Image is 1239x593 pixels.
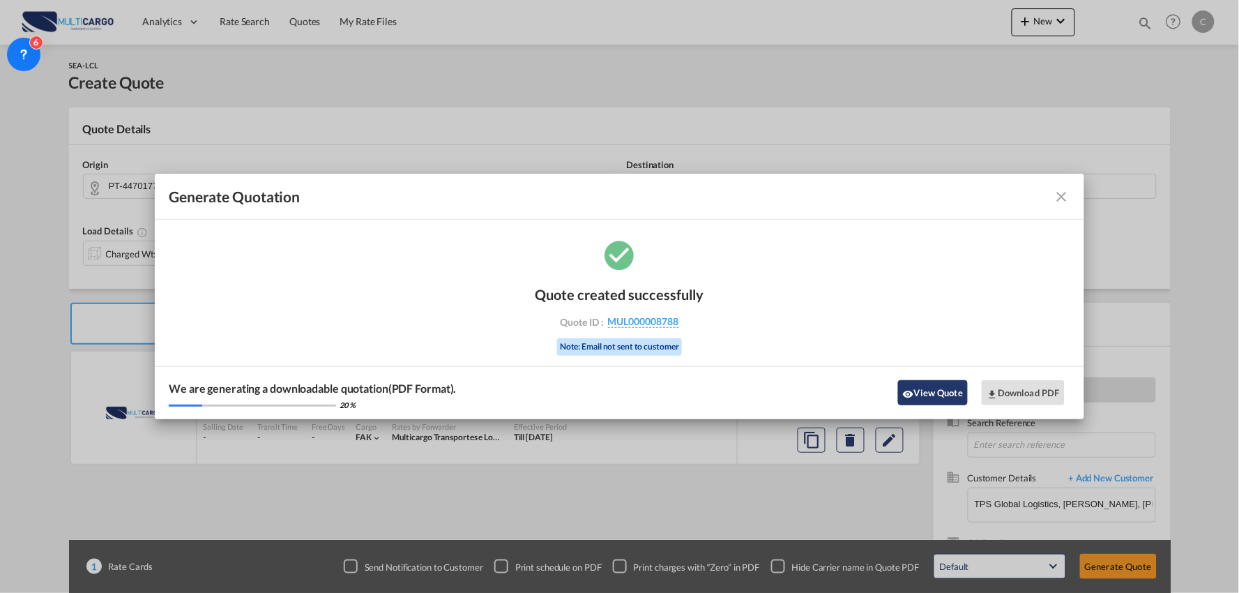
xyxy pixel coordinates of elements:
[608,315,679,328] span: MUL000008788
[535,286,704,303] div: Quote created successfully
[155,174,1084,419] md-dialog: Generate Quotation Quote ...
[340,400,356,410] div: 20 %
[602,237,637,272] md-icon: icon-checkbox-marked-circle
[903,389,914,400] md-icon: icon-eye
[539,315,701,328] div: Quote ID :
[169,381,457,396] div: We are generating a downloadable quotation(PDF Format).
[898,380,968,405] button: icon-eyeView Quote
[169,188,300,206] span: Generate Quotation
[987,389,998,400] md-icon: icon-download
[557,338,682,356] div: Note: Email not sent to customer
[1054,188,1070,205] md-icon: icon-close fg-AAA8AD cursor m-0
[982,380,1065,405] button: Download PDF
